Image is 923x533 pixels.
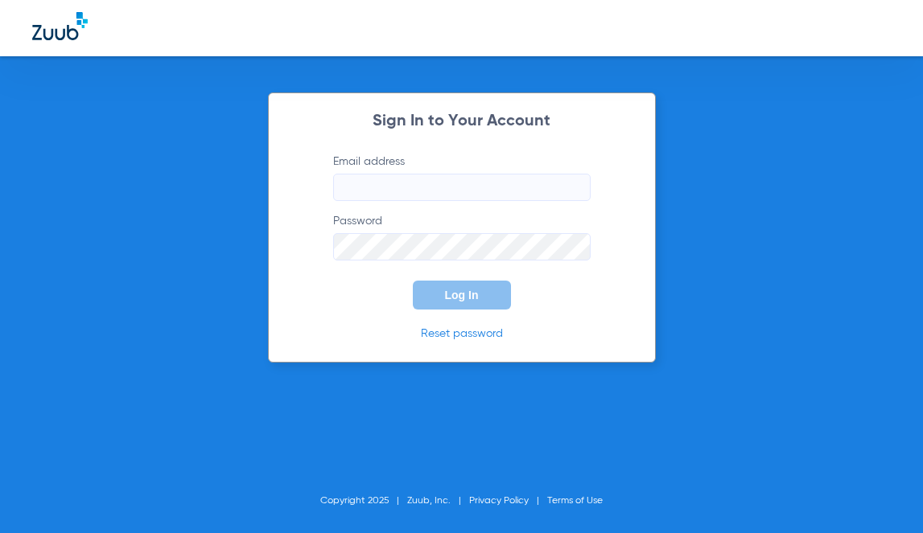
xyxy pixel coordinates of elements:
h2: Sign In to Your Account [309,113,615,129]
label: Password [333,213,591,260]
button: Log In [413,281,511,310]
a: Terms of Use [547,496,603,506]
label: Email address [333,154,591,201]
a: Reset password [421,328,503,339]
span: Log In [445,289,479,301]
input: Email address [333,174,591,201]
li: Zuub, Inc. [407,493,469,509]
li: Copyright 2025 [320,493,407,509]
a: Privacy Policy [469,496,529,506]
img: Zuub Logo [32,12,88,40]
input: Password [333,233,591,260]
